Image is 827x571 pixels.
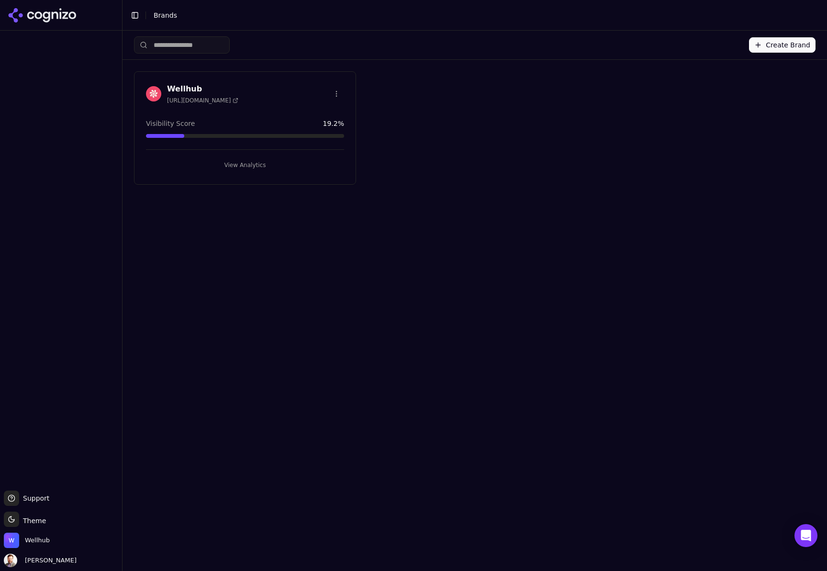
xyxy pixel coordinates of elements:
span: Wellhub [25,536,50,545]
span: Brands [154,11,177,19]
span: [URL][DOMAIN_NAME] [167,97,238,104]
div: Open Intercom Messenger [794,524,817,547]
button: Create Brand [749,37,816,53]
button: Open organization switcher [4,533,50,548]
img: Wellhub [146,86,161,101]
button: Open user button [4,554,77,567]
button: View Analytics [146,157,344,173]
img: Chris Dean [4,554,17,567]
span: 19.2 % [323,119,344,128]
span: Theme [19,517,46,525]
img: Wellhub [4,533,19,548]
span: [PERSON_NAME] [21,556,77,565]
span: Support [19,493,49,503]
span: Visibility Score [146,119,195,128]
nav: breadcrumb [154,11,800,20]
h3: Wellhub [167,83,238,95]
